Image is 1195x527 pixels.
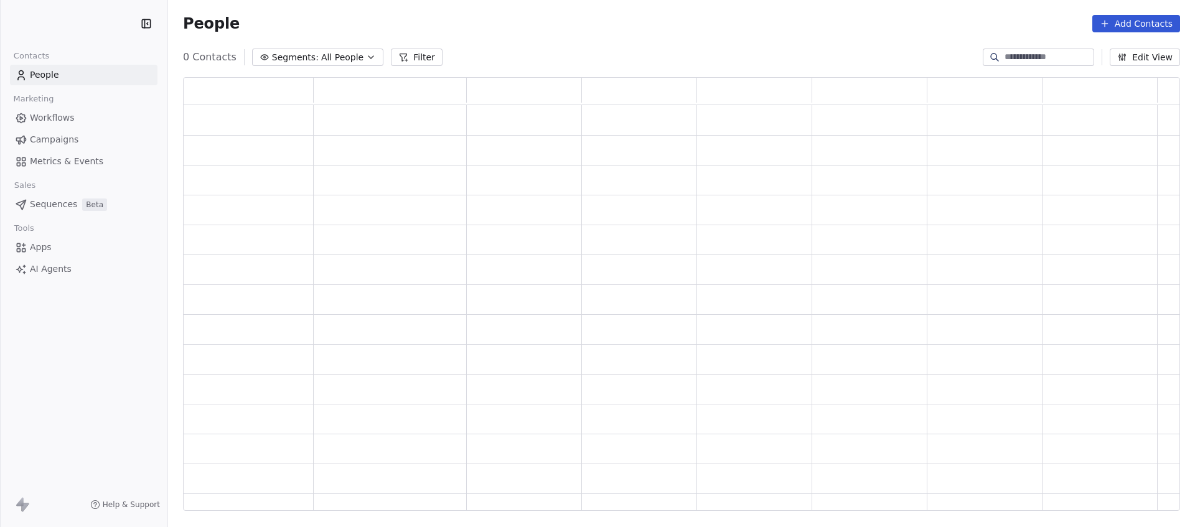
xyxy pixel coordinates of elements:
span: Contacts [8,47,55,65]
span: People [183,14,240,33]
span: Help & Support [103,500,160,510]
span: People [30,68,59,82]
a: Workflows [10,108,157,128]
a: People [10,65,157,85]
span: Segments: [272,51,319,64]
a: Campaigns [10,129,157,150]
button: Add Contacts [1092,15,1180,32]
a: Metrics & Events [10,151,157,172]
span: Beta [82,198,107,211]
span: Sequences [30,198,77,211]
a: AI Agents [10,259,157,279]
span: Apps [30,241,52,254]
a: Help & Support [90,500,160,510]
a: Apps [10,237,157,258]
span: AI Agents [30,263,72,276]
span: Campaigns [30,133,78,146]
span: Marketing [8,90,59,108]
span: All People [321,51,363,64]
button: Edit View [1110,49,1180,66]
span: Sales [9,176,41,195]
span: 0 Contacts [183,50,237,65]
span: Tools [9,219,39,238]
span: Metrics & Events [30,155,103,168]
a: SequencesBeta [10,194,157,215]
span: Workflows [30,111,75,124]
button: Filter [391,49,443,66]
